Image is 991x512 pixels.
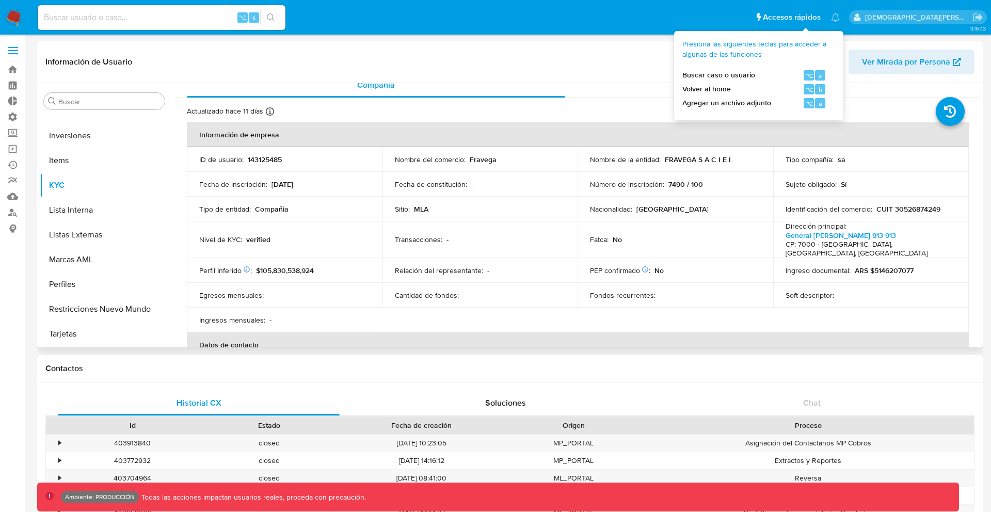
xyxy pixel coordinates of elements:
[485,397,526,409] span: Soluciones
[40,272,169,297] button: Perfiles
[805,85,813,94] span: ⌥
[636,204,709,214] p: [GEOGRAPHIC_DATA]
[38,11,285,24] input: Buscar usuario o caso...
[682,98,771,108] span: Agregar un archivo adjunto
[613,235,622,244] p: No
[642,470,974,487] div: Reversa
[177,397,221,409] span: Historial CX
[786,180,837,189] p: Sujeto obligado :
[40,322,169,346] button: Tarjetas
[642,452,974,469] div: Extractos y Reportes
[819,85,822,94] span: h
[255,204,289,214] p: Compañia
[246,235,270,244] p: verified
[199,266,252,275] p: Perfil Inferido :
[395,291,459,300] p: Cantidad de fondos :
[414,204,428,214] p: MLA
[260,10,281,25] button: search-icon
[187,106,263,116] p: Actualizado hace 11 días
[786,240,952,258] h4: CP: 7000 - [GEOGRAPHIC_DATA], [GEOGRAPHIC_DATA], [GEOGRAPHIC_DATA]
[786,291,834,300] p: Soft descriptor :
[71,420,194,430] div: Id
[446,235,449,244] p: -
[40,123,169,148] button: Inversiones
[855,266,914,275] p: ARS $5146207077
[201,435,338,452] div: closed
[590,235,609,244] p: Fatca :
[58,438,61,448] div: •
[763,12,821,23] span: Accesos rápidos
[590,155,661,164] p: Nombre de la entidad :
[199,180,267,189] p: Fecha de inscripción :
[590,266,650,275] p: PEP confirmado :
[48,97,56,105] button: Buscar
[590,291,656,300] p: Fondos recurrentes :
[199,204,251,214] p: Tipo de entidad :
[58,473,61,483] div: •
[642,435,974,452] div: Asignación del Contactanos MP Cobros
[786,221,846,231] p: Dirección principal :
[590,180,664,189] p: Número de inscripción :
[268,291,270,300] p: -
[248,155,282,164] p: 143125485
[660,291,662,300] p: -
[682,70,755,81] span: Buscar caso o usuario
[654,266,664,275] p: No
[395,266,483,275] p: Relación del representante :
[805,71,813,81] span: ⌥
[471,180,473,189] p: -
[819,71,822,81] span: s
[682,84,731,94] span: Volver al home
[395,235,442,244] p: Transacciones :
[40,247,169,272] button: Marcas AML
[208,420,330,430] div: Estado
[786,230,896,241] a: General [PERSON_NAME] 913 913
[269,315,271,325] p: -
[786,266,851,275] p: Ingreso documental :
[838,291,840,300] p: -
[668,180,703,189] p: 7490 / 100
[40,198,169,222] button: Lista Interna
[338,452,505,469] div: [DATE] 14:16:12
[345,420,498,430] div: Fecha de creación
[58,97,161,106] input: Buscar
[65,495,135,499] p: Ambiente: PRODUCCIÓN
[338,435,505,452] div: [DATE] 10:23:05
[252,12,255,22] span: s
[187,122,969,147] th: Información de empresa
[505,435,642,452] div: MP_PORTAL
[139,492,366,502] p: Todas las acciones impactan usuarios reales, proceda con precaución.
[256,265,314,276] span: $105,830,538,924
[238,12,246,22] span: ⌥
[831,13,840,22] a: Notificaciones
[682,39,827,59] span: Presiona las siguientes teclas para acceder a algunas de las funciones
[841,180,846,189] p: Sí
[505,452,642,469] div: MP_PORTAL
[862,50,950,74] span: Ver Mirada por Persona
[199,315,265,325] p: Ingresos mensuales :
[470,155,497,164] p: Fravega
[649,420,967,430] div: Proceso
[199,235,242,244] p: Nivel de KYC :
[786,155,834,164] p: Tipo compañía :
[187,332,969,357] th: Datos de contacto
[487,266,489,275] p: -
[849,50,974,74] button: Ver Mirada por Persona
[64,435,201,452] div: 403913840
[805,99,813,108] span: ⌥
[505,470,642,487] div: ML_PORTAL
[199,155,244,164] p: ID de usuario :
[201,452,338,469] div: closed
[271,180,293,189] p: [DATE]
[338,470,505,487] div: [DATE] 08:41:00
[40,173,169,198] button: KYC
[972,12,983,23] a: Salir
[819,99,822,108] span: a
[40,297,169,322] button: Restricciones Nuevo Mundo
[64,470,201,487] div: 403704964
[876,204,940,214] p: CUIT 30526874249
[201,470,338,487] div: closed
[395,180,467,189] p: Fecha de constitución :
[513,420,635,430] div: Origen
[45,57,132,67] h1: Información de Usuario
